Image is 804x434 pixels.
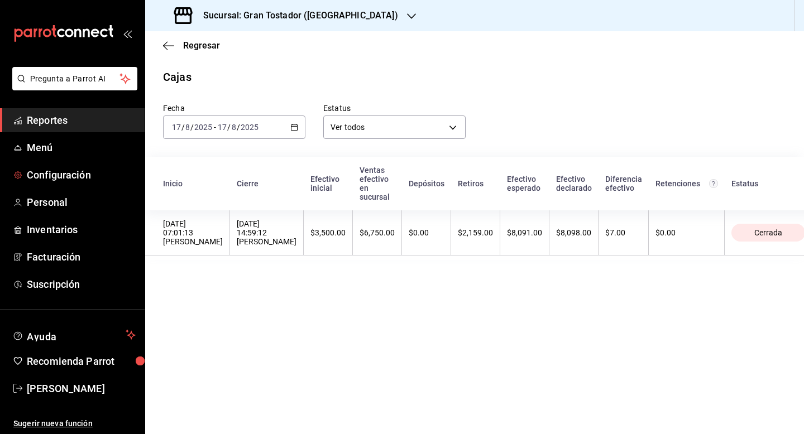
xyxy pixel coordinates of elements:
[237,179,297,188] div: Cierre
[171,123,181,132] input: --
[27,167,136,182] span: Configuración
[556,175,592,192] div: Efectivo declarado
[409,179,444,188] div: Depósitos
[605,175,642,192] div: Diferencia efectivo
[240,123,259,132] input: ----
[8,81,137,93] a: Pregunta a Parrot AI
[163,219,223,246] div: [DATE] 07:01:13 [PERSON_NAME]
[458,228,493,237] div: $2,159.00
[655,179,718,188] div: Retenciones
[227,123,231,132] span: /
[163,179,223,188] div: Inicio
[163,104,305,112] label: Fecha
[27,140,136,155] span: Menú
[709,179,718,188] svg: Total de retenciones de propinas registradas
[360,228,395,237] div: $6,750.00
[27,328,121,341] span: Ayuda
[27,277,136,292] span: Suscripción
[310,228,346,237] div: $3,500.00
[27,381,136,396] span: [PERSON_NAME]
[13,418,136,430] span: Sugerir nueva función
[605,228,642,237] div: $7.00
[655,228,717,237] div: $0.00
[323,104,466,112] label: Estatus
[123,29,132,38] button: open_drawer_menu
[458,179,494,188] div: Retiros
[310,175,346,192] div: Efectivo inicial
[183,40,220,51] span: Regresar
[190,123,194,132] span: /
[237,123,240,132] span: /
[194,9,398,22] h3: Sucursal: Gran Tostador ([GEOGRAPHIC_DATA])
[323,115,466,139] div: Ver todos
[194,123,213,132] input: ----
[12,67,137,90] button: Pregunta a Parrot AI
[214,123,216,132] span: -
[163,40,220,51] button: Regresar
[30,73,120,85] span: Pregunta a Parrot AI
[750,228,787,237] span: Cerrada
[217,123,227,132] input: --
[185,123,190,132] input: --
[409,228,444,237] div: $0.00
[27,113,136,128] span: Reportes
[237,219,296,246] div: [DATE] 14:59:12 [PERSON_NAME]
[360,166,395,201] div: Ventas efectivo en sucursal
[27,354,136,369] span: Recomienda Parrot
[27,195,136,210] span: Personal
[181,123,185,132] span: /
[556,228,591,237] div: $8,098.00
[27,249,136,264] span: Facturación
[507,228,542,237] div: $8,091.00
[163,69,192,85] div: Cajas
[231,123,237,132] input: --
[27,222,136,237] span: Inventarios
[507,175,543,192] div: Efectivo esperado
